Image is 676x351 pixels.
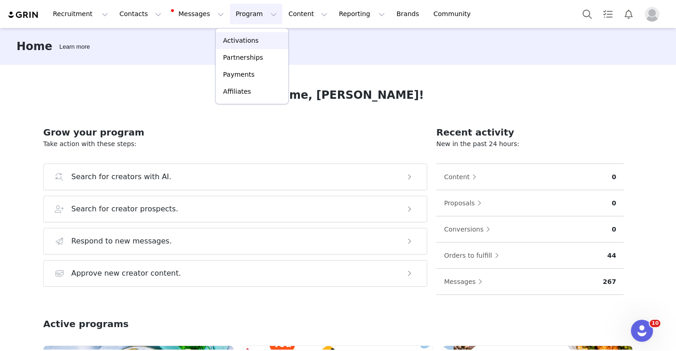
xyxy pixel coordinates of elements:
[223,70,255,79] p: Payments
[7,11,40,19] img: grin logo
[444,248,504,263] button: Orders to fulfill
[71,171,172,182] h3: Search for creators with AI.
[333,4,390,24] button: Reporting
[444,170,481,184] button: Content
[71,204,178,215] h3: Search for creator prospects.
[631,320,653,342] iframe: Intercom live chat
[283,4,333,24] button: Content
[444,274,487,289] button: Messages
[598,4,618,24] a: Tasks
[639,7,669,22] button: Profile
[43,164,427,190] button: Search for creators with AI.
[436,139,624,149] p: New in the past 24 hours:
[57,42,92,51] div: Tooltip anchor
[114,4,167,24] button: Contacts
[47,4,114,24] button: Recruitment
[43,125,427,139] h2: Grow your program
[17,38,52,55] h3: Home
[612,225,616,234] p: 0
[612,172,616,182] p: 0
[43,196,427,222] button: Search for creator prospects.
[619,4,639,24] button: Notifications
[71,268,181,279] h3: Approve new creator content.
[223,36,258,45] p: Activations
[391,4,427,24] a: Brands
[428,4,481,24] a: Community
[43,139,427,149] p: Take action with these steps:
[577,4,597,24] button: Search
[612,198,616,208] p: 0
[650,320,660,327] span: 10
[223,87,251,96] p: Affiliates
[43,228,427,255] button: Respond to new messages.
[223,53,263,62] p: Partnerships
[252,87,424,103] h1: Welcome, [PERSON_NAME]!
[230,4,282,24] button: Program
[645,7,659,22] img: placeholder-profile.jpg
[436,125,624,139] h2: Recent activity
[444,222,495,237] button: Conversions
[444,196,487,210] button: Proposals
[43,317,129,331] h2: Active programs
[71,236,172,247] h3: Respond to new messages.
[603,277,616,287] p: 267
[607,251,616,260] p: 44
[167,4,229,24] button: Messages
[43,260,427,287] button: Approve new creator content.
